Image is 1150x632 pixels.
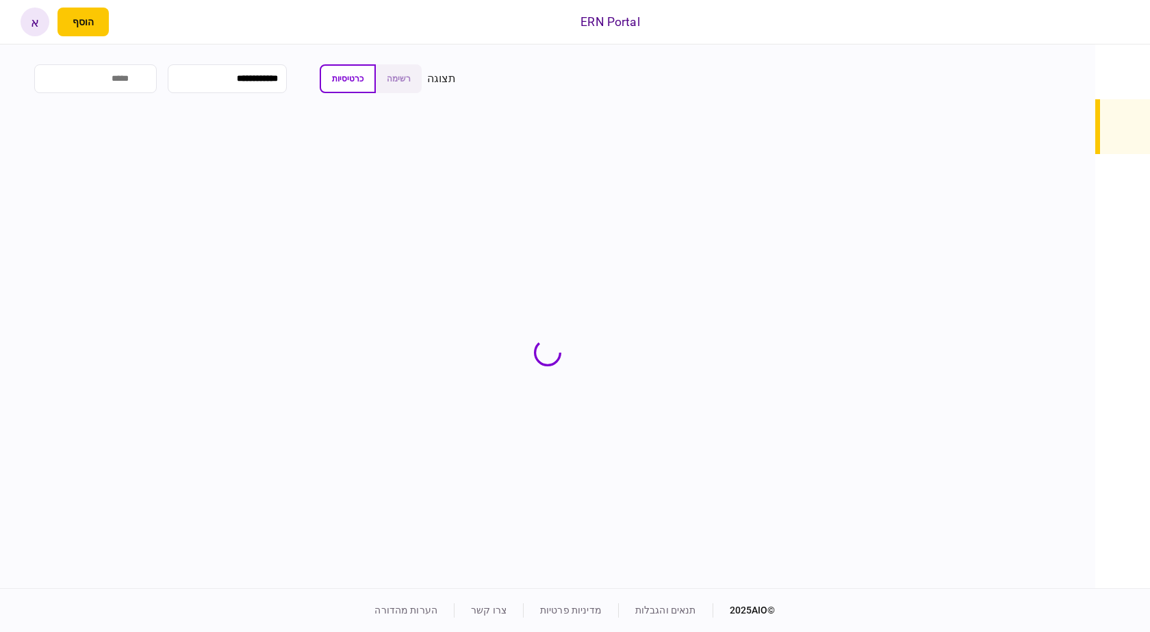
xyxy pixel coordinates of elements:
[387,74,411,84] span: רשימה
[580,13,639,31] div: ERN Portal
[320,64,376,93] button: כרטיסיות
[117,8,146,36] button: פתח רשימת התראות
[57,8,109,36] button: פתח תפריט להוספת לקוח
[713,603,776,618] div: © 2025 AIO
[427,71,457,87] div: תצוגה
[471,605,507,616] a: צרו קשר
[635,605,696,616] a: תנאים והגבלות
[332,74,363,84] span: כרטיסיות
[376,64,422,93] button: רשימה
[374,605,437,616] a: הערות מהדורה
[21,8,49,36] button: א
[540,605,602,616] a: מדיניות פרטיות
